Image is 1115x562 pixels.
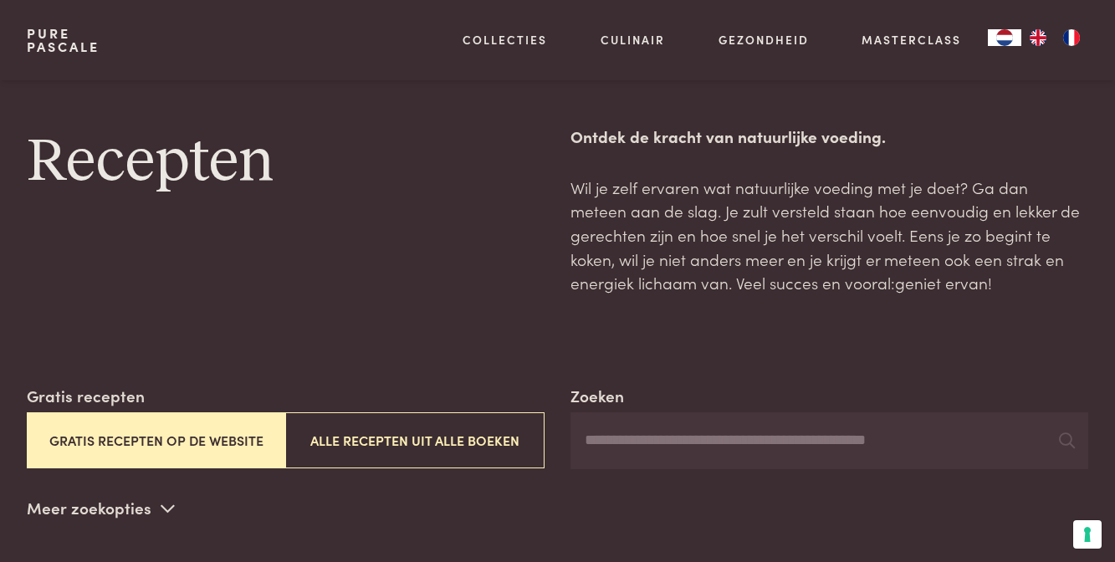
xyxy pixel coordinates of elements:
[988,29,1021,46] div: Language
[27,384,145,408] label: Gratis recepten
[1021,29,1055,46] a: EN
[27,125,545,200] h1: Recepten
[570,125,886,147] strong: Ontdek de kracht van natuurlijke voeding.
[601,31,665,49] a: Culinair
[1021,29,1088,46] ul: Language list
[719,31,809,49] a: Gezondheid
[463,31,547,49] a: Collecties
[285,412,544,468] button: Alle recepten uit alle boeken
[988,29,1088,46] aside: Language selected: Nederlands
[862,31,961,49] a: Masterclass
[27,27,100,54] a: PurePascale
[1055,29,1088,46] a: FR
[1073,520,1102,549] button: Uw voorkeuren voor toestemming voor trackingtechnologieën
[27,496,175,521] p: Meer zoekopties
[988,29,1021,46] a: NL
[570,176,1088,295] p: Wil je zelf ervaren wat natuurlijke voeding met je doet? Ga dan meteen aan de slag. Je zult verst...
[27,412,285,468] button: Gratis recepten op de website
[570,384,624,408] label: Zoeken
